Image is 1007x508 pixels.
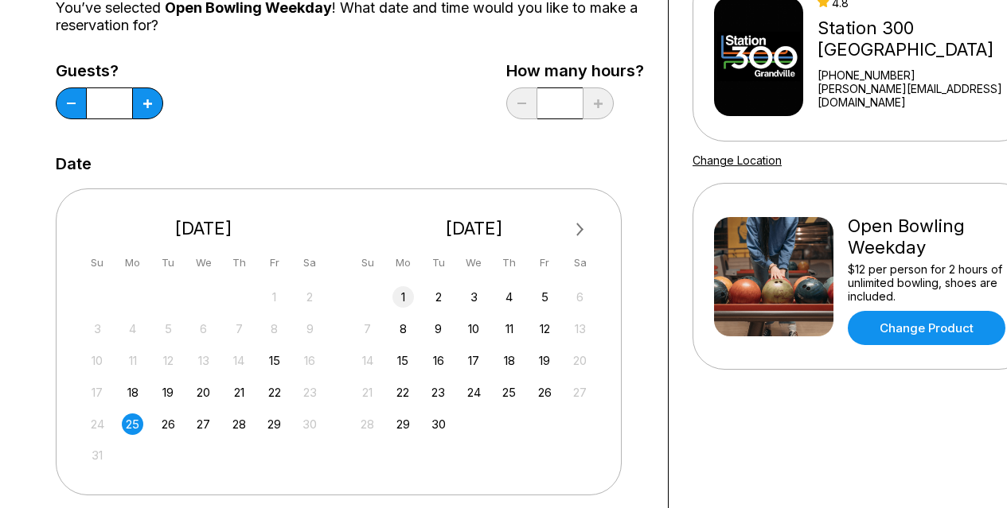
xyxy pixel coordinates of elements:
[498,252,520,273] div: Th
[56,155,92,173] label: Date
[122,318,143,339] div: Not available Monday, August 4th, 2025
[299,318,321,339] div: Not available Saturday, August 9th, 2025
[357,413,378,435] div: Not available Sunday, September 28th, 2025
[84,285,323,467] div: month 2025-08
[392,413,414,435] div: Choose Monday, September 29th, 2025
[392,286,414,308] div: Choose Monday, September 1st, 2025
[463,382,485,403] div: Choose Wednesday, September 24th, 2025
[80,218,327,239] div: [DATE]
[193,413,214,435] div: Choose Wednesday, August 27th, 2025
[357,252,378,273] div: Su
[392,252,414,273] div: Mo
[463,350,485,371] div: Choose Wednesday, September 17th, 2025
[56,62,163,79] label: Guests?
[299,382,321,403] div: Not available Saturday, August 23rd, 2025
[122,252,143,273] div: Mo
[463,252,485,273] div: We
[848,311,1005,345] a: Change Product
[392,382,414,403] div: Choose Monday, September 22nd, 2025
[693,153,782,167] a: Change Location
[193,252,214,273] div: We
[427,318,449,339] div: Choose Tuesday, September 9th, 2025
[263,413,285,435] div: Choose Friday, August 29th, 2025
[506,62,644,79] label: How many hours?
[427,382,449,403] div: Choose Tuesday, September 23rd, 2025
[158,413,179,435] div: Choose Tuesday, August 26th, 2025
[427,350,449,371] div: Choose Tuesday, September 16th, 2025
[569,318,591,339] div: Not available Saturday, September 13th, 2025
[569,252,591,273] div: Sa
[87,382,108,403] div: Not available Sunday, August 17th, 2025
[158,382,179,403] div: Choose Tuesday, August 19th, 2025
[427,252,449,273] div: Tu
[392,318,414,339] div: Choose Monday, September 8th, 2025
[568,217,593,242] button: Next Month
[228,318,250,339] div: Not available Thursday, August 7th, 2025
[263,318,285,339] div: Not available Friday, August 8th, 2025
[534,252,556,273] div: Fr
[357,318,378,339] div: Not available Sunday, September 7th, 2025
[299,252,321,273] div: Sa
[534,382,556,403] div: Choose Friday, September 26th, 2025
[498,318,520,339] div: Choose Thursday, September 11th, 2025
[263,350,285,371] div: Choose Friday, August 15th, 2025
[122,382,143,403] div: Choose Monday, August 18th, 2025
[122,413,143,435] div: Choose Monday, August 25th, 2025
[357,350,378,371] div: Not available Sunday, September 14th, 2025
[357,382,378,403] div: Not available Sunday, September 21st, 2025
[87,444,108,466] div: Not available Sunday, August 31st, 2025
[498,286,520,308] div: Choose Thursday, September 4th, 2025
[263,252,285,273] div: Fr
[569,350,591,371] div: Not available Saturday, September 20th, 2025
[351,218,598,239] div: [DATE]
[193,318,214,339] div: Not available Wednesday, August 6th, 2025
[87,350,108,371] div: Not available Sunday, August 10th, 2025
[463,318,485,339] div: Choose Wednesday, September 10th, 2025
[355,285,594,435] div: month 2025-09
[228,413,250,435] div: Choose Thursday, August 28th, 2025
[87,413,108,435] div: Not available Sunday, August 24th, 2025
[228,382,250,403] div: Choose Thursday, August 21st, 2025
[263,286,285,308] div: Not available Friday, August 1st, 2025
[228,350,250,371] div: Not available Thursday, August 14th, 2025
[299,413,321,435] div: Not available Saturday, August 30th, 2025
[193,350,214,371] div: Not available Wednesday, August 13th, 2025
[87,318,108,339] div: Not available Sunday, August 3rd, 2025
[427,413,449,435] div: Choose Tuesday, September 30th, 2025
[193,382,214,403] div: Choose Wednesday, August 20th, 2025
[158,350,179,371] div: Not available Tuesday, August 12th, 2025
[569,382,591,403] div: Not available Saturday, September 27th, 2025
[122,350,143,371] div: Not available Monday, August 11th, 2025
[263,382,285,403] div: Choose Friday, August 22nd, 2025
[498,382,520,403] div: Choose Thursday, September 25th, 2025
[158,318,179,339] div: Not available Tuesday, August 5th, 2025
[228,252,250,273] div: Th
[87,252,108,273] div: Su
[498,350,520,371] div: Choose Thursday, September 18th, 2025
[534,286,556,308] div: Choose Friday, September 5th, 2025
[569,286,591,308] div: Not available Saturday, September 6th, 2025
[392,350,414,371] div: Choose Monday, September 15th, 2025
[463,286,485,308] div: Choose Wednesday, September 3rd, 2025
[158,252,179,273] div: Tu
[299,350,321,371] div: Not available Saturday, August 16th, 2025
[427,286,449,308] div: Choose Tuesday, September 2nd, 2025
[714,217,833,336] img: Open Bowling Weekday
[534,318,556,339] div: Choose Friday, September 12th, 2025
[534,350,556,371] div: Choose Friday, September 19th, 2025
[299,286,321,308] div: Not available Saturday, August 2nd, 2025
